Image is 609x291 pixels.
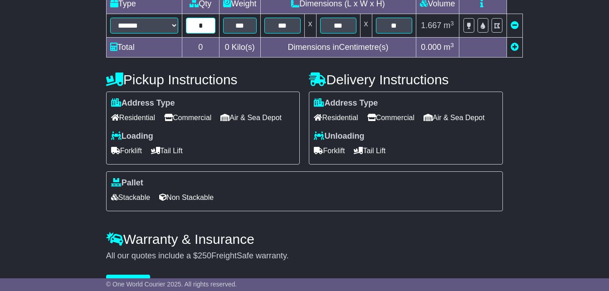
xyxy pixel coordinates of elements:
[260,38,416,58] td: Dimensions in Centimetre(s)
[159,190,214,204] span: Non Stackable
[309,72,503,87] h4: Delivery Instructions
[304,14,316,38] td: x
[111,111,155,125] span: Residential
[106,275,151,291] button: Get Quotes
[219,38,260,58] td: Kilo(s)
[450,42,454,48] sup: 3
[106,251,503,261] div: All our quotes include a $ FreightSafe warranty.
[424,111,485,125] span: Air & Sea Depot
[314,131,364,141] label: Unloading
[443,21,454,30] span: m
[198,251,211,260] span: 250
[182,38,219,58] td: 0
[164,111,211,125] span: Commercial
[360,14,372,38] td: x
[367,111,414,125] span: Commercial
[314,144,345,158] span: Forklift
[511,21,519,30] a: Remove this item
[314,111,358,125] span: Residential
[111,98,175,108] label: Address Type
[314,98,378,108] label: Address Type
[106,281,237,288] span: © One World Courier 2025. All rights reserved.
[354,144,385,158] span: Tail Lift
[106,72,300,87] h4: Pickup Instructions
[421,21,441,30] span: 1.667
[511,43,519,52] a: Add new item
[443,43,454,52] span: m
[421,43,441,52] span: 0.000
[225,43,229,52] span: 0
[106,232,503,247] h4: Warranty & Insurance
[106,38,182,58] td: Total
[220,111,282,125] span: Air & Sea Depot
[111,178,143,188] label: Pallet
[111,144,142,158] span: Forklift
[450,20,454,27] sup: 3
[111,131,153,141] label: Loading
[151,144,183,158] span: Tail Lift
[111,190,150,204] span: Stackable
